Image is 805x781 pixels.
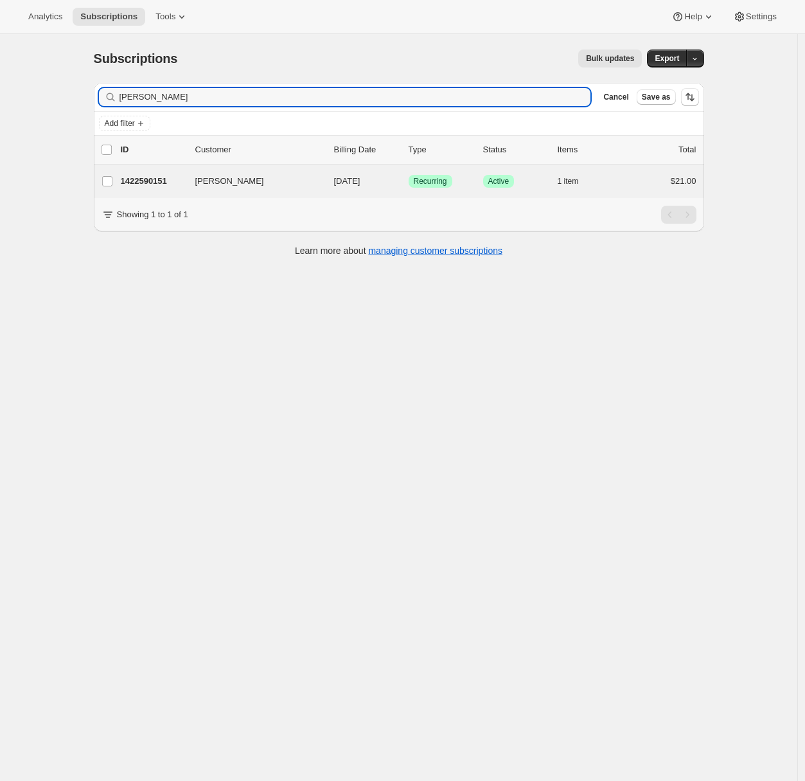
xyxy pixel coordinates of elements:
[684,12,702,22] span: Help
[746,12,777,22] span: Settings
[80,12,137,22] span: Subscriptions
[121,172,696,190] div: 1422590151[PERSON_NAME][DATE]SuccessRecurringSuccessActive1 item$21.00
[603,92,628,102] span: Cancel
[368,246,502,256] a: managing customer subscriptions
[94,51,178,66] span: Subscriptions
[188,171,316,192] button: [PERSON_NAME]
[155,12,175,22] span: Tools
[295,244,502,257] p: Learn more about
[117,208,188,221] p: Showing 1 to 1 of 1
[678,143,696,156] p: Total
[578,49,642,67] button: Bulk updates
[655,53,679,64] span: Export
[558,176,579,186] span: 1 item
[21,8,70,26] button: Analytics
[586,53,634,64] span: Bulk updates
[598,89,633,105] button: Cancel
[119,88,591,106] input: Filter subscribers
[637,89,676,105] button: Save as
[488,176,509,186] span: Active
[121,143,696,156] div: IDCustomerBilling DateTypeStatusItemsTotal
[642,92,671,102] span: Save as
[558,172,593,190] button: 1 item
[664,8,722,26] button: Help
[105,118,135,129] span: Add filter
[661,206,696,224] nav: Pagination
[558,143,622,156] div: Items
[121,175,185,188] p: 1422590151
[647,49,687,67] button: Export
[195,143,324,156] p: Customer
[99,116,150,131] button: Add filter
[409,143,473,156] div: Type
[681,88,699,106] button: Sort the results
[28,12,62,22] span: Analytics
[195,175,264,188] span: [PERSON_NAME]
[414,176,447,186] span: Recurring
[483,143,547,156] p: Status
[121,143,185,156] p: ID
[334,143,398,156] p: Billing Date
[671,176,696,186] span: $21.00
[148,8,196,26] button: Tools
[334,176,360,186] span: [DATE]
[73,8,145,26] button: Subscriptions
[725,8,784,26] button: Settings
